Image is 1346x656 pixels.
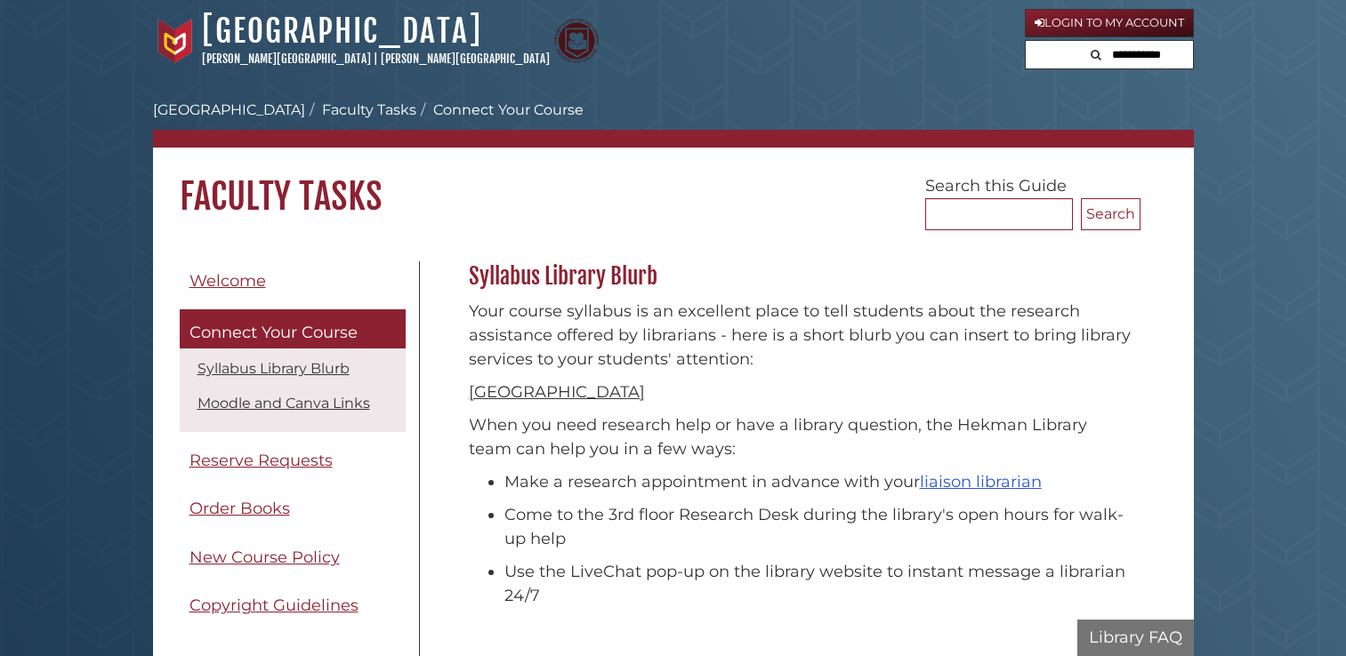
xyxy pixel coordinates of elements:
[180,441,406,481] a: Reserve Requests
[1091,49,1101,60] i: Search
[381,52,550,66] a: [PERSON_NAME][GEOGRAPHIC_DATA]
[153,100,1194,148] nav: breadcrumb
[469,413,1132,461] p: When you need research help or have a library question, the Hekman Library team can help you in a...
[1085,41,1107,65] button: Search
[189,323,358,342] span: Connect Your Course
[189,451,333,470] span: Reserve Requests
[202,12,482,51] a: [GEOGRAPHIC_DATA]
[153,148,1194,219] h1: Faculty Tasks
[180,309,406,348] a: Connect Your Course
[180,538,406,578] a: New Course Policy
[180,261,406,301] a: Welcome
[504,470,1132,494] p: Make a research appointment in advance with your
[153,19,197,63] img: Calvin University
[416,100,584,121] li: Connect Your Course
[189,271,266,291] span: Welcome
[374,52,378,66] span: |
[180,261,406,635] div: Guide Pages
[504,560,1132,608] p: Use the LiveChat pop-up on the library website to instant message a librarian 24/7
[1077,620,1194,656] button: Library FAQ
[153,101,305,118] a: [GEOGRAPHIC_DATA]
[202,52,371,66] a: [PERSON_NAME][GEOGRAPHIC_DATA]
[197,360,350,377] a: Syllabus Library Blurb
[180,489,406,529] a: Order Books
[920,472,1042,492] a: liaison librarian
[322,101,416,118] a: Faculty Tasks
[189,499,290,518] span: Order Books
[197,395,370,412] a: Moodle and Canva Links
[554,19,599,63] img: Calvin Theological Seminary
[504,503,1132,551] p: Come to the 3rd floor Research Desk during the library's open hours for walk-up help
[180,586,406,626] a: Copyright Guidelines
[1025,9,1194,37] a: Login to My Account
[189,596,359,615] span: Copyright Guidelines
[469,300,1132,372] p: Your course syllabus is an excellent place to tell students about the research assistance offered...
[469,382,645,402] u: [GEOGRAPHIC_DATA]
[460,262,1140,291] h2: Syllabus Library Blurb
[1081,198,1140,230] button: Search
[189,548,340,567] span: New Course Policy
